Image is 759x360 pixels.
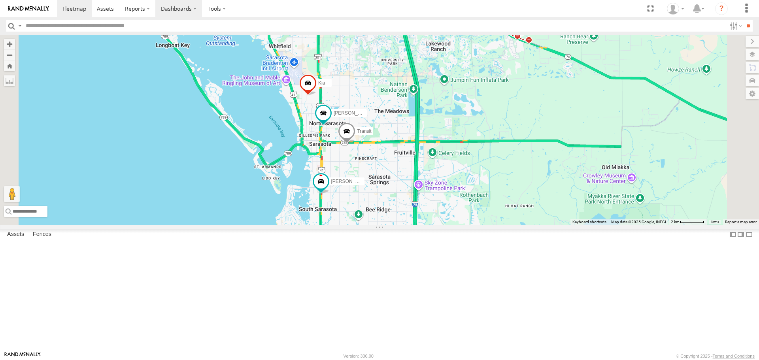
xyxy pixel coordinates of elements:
span: [PERSON_NAME] [331,179,370,185]
label: Dock Summary Table to the Left [729,229,737,240]
a: Terms and Conditions [713,354,755,358]
button: Map Scale: 2 km per 59 pixels [668,219,707,225]
label: Search Query [17,20,23,32]
button: Zoom out [4,49,15,60]
span: 2 km [671,220,680,224]
i: ? [715,2,728,15]
button: Keyboard shortcuts [572,219,606,225]
button: Drag Pegman onto the map to open Street View [4,186,20,202]
button: Zoom in [4,39,15,49]
label: Search Filter Options [727,20,744,32]
label: Measure [4,75,15,86]
div: Jerry Dewberry [664,3,687,15]
label: Fences [29,229,55,240]
a: Terms (opens in new tab) [711,220,719,223]
a: Visit our Website [4,352,41,360]
label: Dock Summary Table to the Right [737,229,745,240]
span: Transit [357,129,371,134]
span: Map data ©2025 Google, INEGI [611,220,666,224]
span: Kia [318,81,325,86]
a: Report a map error [725,220,757,224]
span: [PERSON_NAME] [334,111,373,116]
label: Map Settings [746,88,759,99]
label: Assets [3,229,28,240]
img: rand-logo.svg [8,6,49,11]
button: Zoom Home [4,60,15,71]
div: © Copyright 2025 - [676,354,755,358]
div: Version: 306.00 [344,354,374,358]
label: Hide Summary Table [745,229,753,240]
